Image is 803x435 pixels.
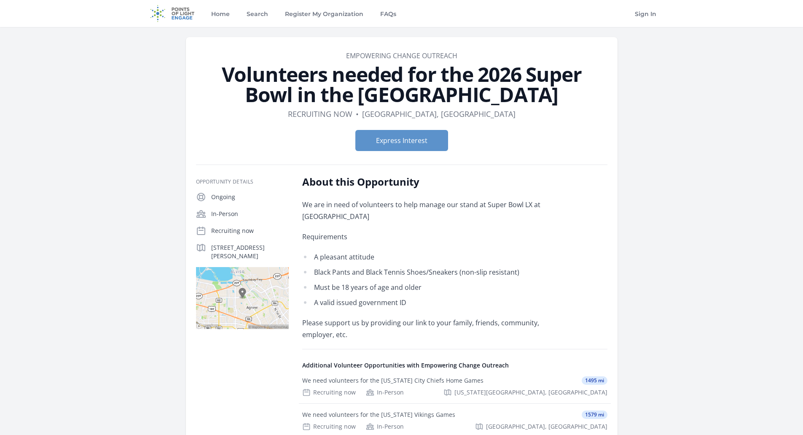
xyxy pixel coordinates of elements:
div: In-Person [366,388,404,397]
li: Must be 18 years of age and older [302,281,549,293]
p: Recruiting now [211,227,289,235]
h2: About this Opportunity [302,175,549,189]
div: We need volunteers for the [US_STATE] Vikings Games [302,411,455,419]
div: Recruiting now [302,388,356,397]
dd: [GEOGRAPHIC_DATA], [GEOGRAPHIC_DATA] [362,108,516,120]
p: We are in need of volunteers to help manage our stand at Super Bowl LX at [GEOGRAPHIC_DATA] [302,199,549,222]
span: 1495 mi [582,376,607,385]
p: [STREET_ADDRESS][PERSON_NAME] [211,243,289,260]
p: Ongoing [211,193,289,201]
div: We need volunteers for the [US_STATE] City Chiefs Home Games [302,376,483,385]
img: Map [196,267,289,329]
li: A valid issued government ID [302,297,549,308]
p: Requirements [302,231,549,243]
span: [GEOGRAPHIC_DATA], [GEOGRAPHIC_DATA] [486,422,607,431]
h1: Volunteers needed for the 2026 Super Bowl in the [GEOGRAPHIC_DATA] [196,64,607,105]
span: [US_STATE][GEOGRAPHIC_DATA], [GEOGRAPHIC_DATA] [454,388,607,397]
div: In-Person [366,422,404,431]
span: 1579 mi [582,411,607,419]
dd: Recruiting now [288,108,352,120]
button: Express Interest [355,130,448,151]
a: We need volunteers for the [US_STATE] City Chiefs Home Games 1495 mi Recruiting now In-Person [US... [299,370,611,403]
div: Recruiting now [302,422,356,431]
div: • [356,108,359,120]
h4: Additional Volunteer Opportunities with Empowering Change Outreach [302,361,607,370]
h3: Opportunity Details [196,178,289,185]
li: A pleasant attitude [302,251,549,263]
p: Please support us by providing our link to your family, friends, community, employer, etc. [302,317,549,340]
a: Empowering Change Outreach [346,51,457,60]
li: Black Pants and Black Tennis Shoes/Sneakers (non-slip resistant) [302,266,549,278]
p: In-Person [211,210,289,218]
